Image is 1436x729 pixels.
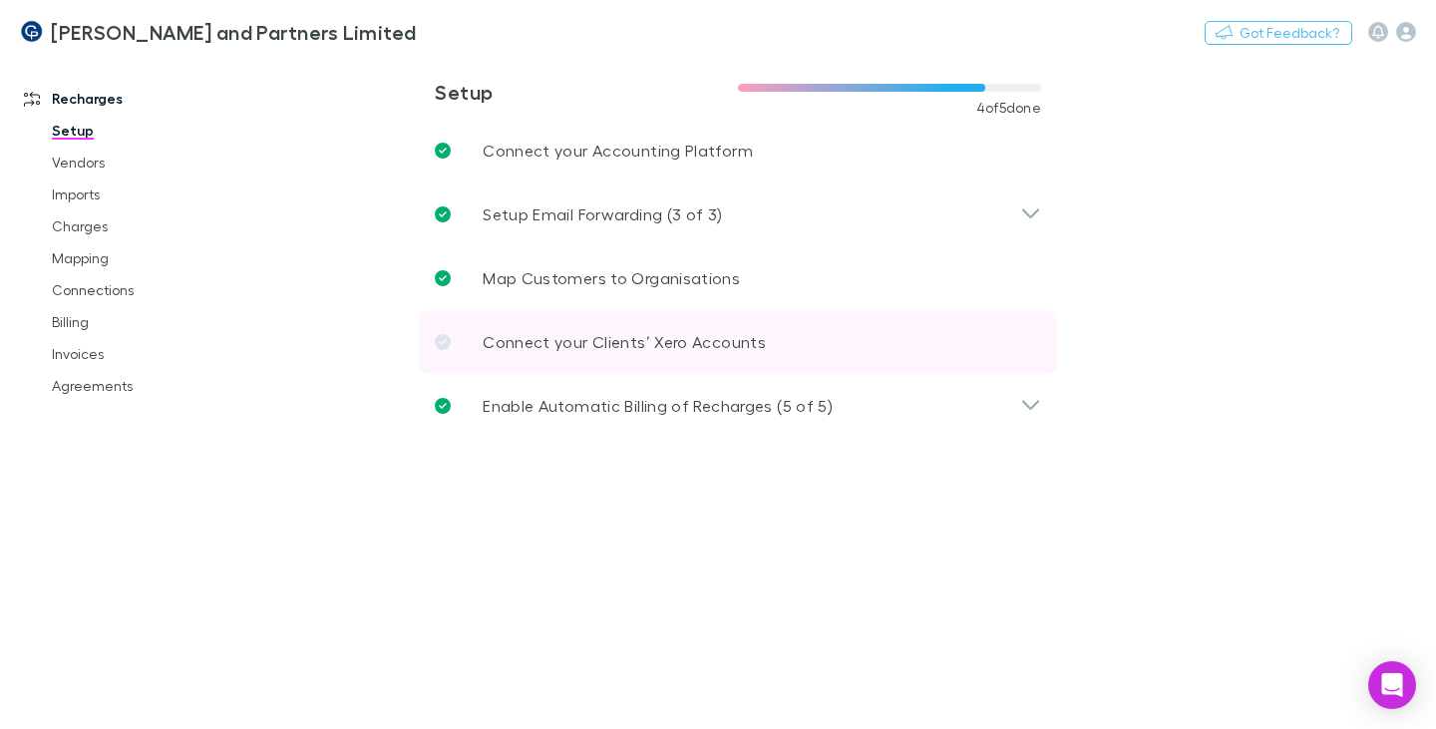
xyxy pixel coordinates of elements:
[32,115,258,147] a: Setup
[1205,21,1352,45] button: Got Feedback?
[32,338,258,370] a: Invoices
[1368,661,1416,709] div: Open Intercom Messenger
[419,119,1057,182] a: Connect your Accounting Platform
[20,20,43,44] img: Coates and Partners Limited's Logo
[4,83,258,115] a: Recharges
[8,8,429,56] a: [PERSON_NAME] and Partners Limited
[419,246,1057,310] a: Map Customers to Organisations
[32,210,258,242] a: Charges
[32,147,258,179] a: Vendors
[51,20,417,44] h3: [PERSON_NAME] and Partners Limited
[435,80,738,104] h3: Setup
[32,242,258,274] a: Mapping
[976,100,1042,116] span: 4 of 5 done
[419,374,1057,438] div: Enable Automatic Billing of Recharges (5 of 5)
[483,139,753,163] p: Connect your Accounting Platform
[483,202,722,226] p: Setup Email Forwarding (3 of 3)
[483,266,740,290] p: Map Customers to Organisations
[419,310,1057,374] a: Connect your Clients’ Xero Accounts
[32,179,258,210] a: Imports
[32,306,258,338] a: Billing
[483,330,766,354] p: Connect your Clients’ Xero Accounts
[32,274,258,306] a: Connections
[32,370,258,402] a: Agreements
[483,394,833,418] p: Enable Automatic Billing of Recharges (5 of 5)
[419,182,1057,246] div: Setup Email Forwarding (3 of 3)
